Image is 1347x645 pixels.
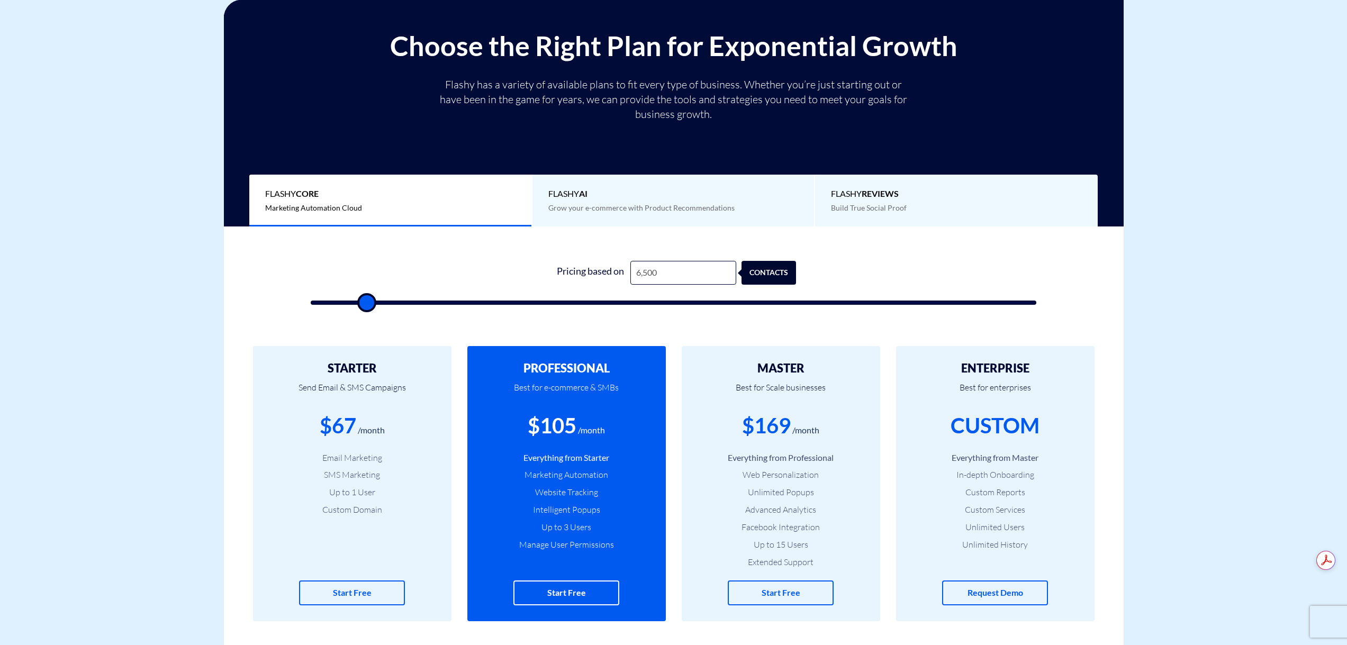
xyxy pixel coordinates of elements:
[912,521,1079,533] li: Unlimited Users
[358,424,385,437] div: /month
[296,188,319,198] b: Core
[698,486,864,498] li: Unlimited Popups
[483,486,650,498] li: Website Tracking
[483,375,650,411] p: Best for e-commerce & SMBs
[548,188,799,200] span: Flashy
[269,362,436,375] h2: STARTER
[579,188,587,198] b: AI
[548,203,735,212] span: Grow your e-commerce with Product Recommendations
[951,411,1039,441] div: CUSTOM
[698,504,864,516] li: Advanced Analytics
[320,411,356,441] div: $67
[698,362,864,375] h2: MASTER
[269,469,436,481] li: SMS Marketing
[698,469,864,481] li: Web Personalization
[742,411,791,441] div: $169
[698,452,864,464] li: Everything from Professional
[269,452,436,464] li: Email Marketing
[912,452,1079,464] li: Everything from Master
[483,521,650,533] li: Up to 3 Users
[912,362,1079,375] h2: ENTERPRISE
[269,375,436,411] p: Send Email & SMS Campaigns
[942,580,1048,605] a: Request Demo
[483,469,650,481] li: Marketing Automation
[728,580,834,605] a: Start Free
[831,188,1082,200] span: Flashy
[912,486,1079,498] li: Custom Reports
[232,31,1116,61] h2: Choose the Right Plan for Exponential Growth
[578,424,605,437] div: /month
[912,504,1079,516] li: Custom Services
[912,539,1079,551] li: Unlimited History
[792,424,819,437] div: /month
[483,362,650,375] h2: PROFESSIONAL
[698,556,864,568] li: Extended Support
[912,469,1079,481] li: In-depth Onboarding
[698,521,864,533] li: Facebook Integration
[831,203,907,212] span: Build True Social Proof
[269,504,436,516] li: Custom Domain
[528,411,576,441] div: $105
[299,580,405,605] a: Start Free
[436,77,912,122] p: Flashy has a variety of available plans to fit every type of business. Whether you’re just starti...
[912,375,1079,411] p: Best for enterprises
[747,261,801,285] div: contacts
[513,580,619,605] a: Start Free
[698,375,864,411] p: Best for Scale businesses
[483,504,650,516] li: Intelligent Popups
[862,188,899,198] b: REVIEWS
[483,452,650,464] li: Everything from Starter
[698,539,864,551] li: Up to 15 Users
[483,539,650,551] li: Manage User Permissions
[551,261,630,285] div: Pricing based on
[265,203,362,212] span: Marketing Automation Cloud
[269,486,436,498] li: Up to 1 User
[265,188,516,200] span: Flashy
